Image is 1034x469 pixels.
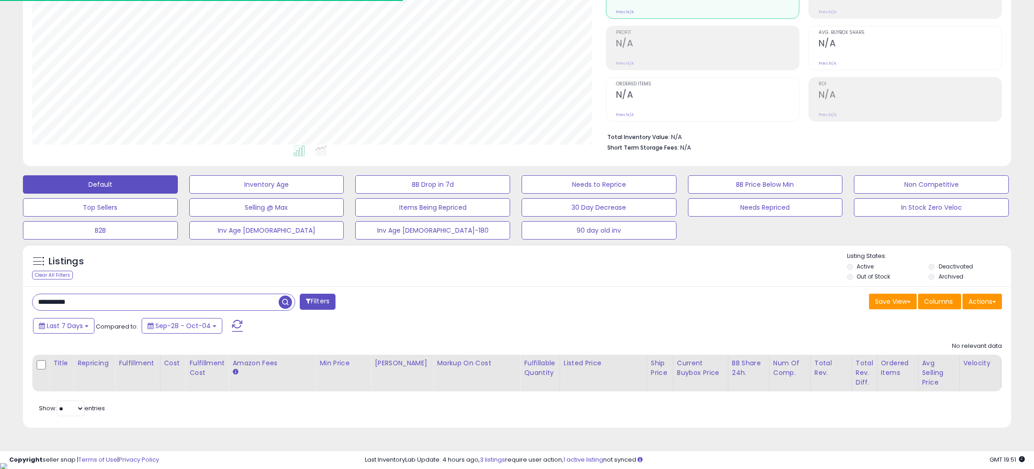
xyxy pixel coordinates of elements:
[990,455,1025,464] span: 2025-10-12 19:51 GMT
[732,358,765,378] div: BB Share 24h.
[857,262,874,270] label: Active
[23,221,178,240] button: B2B
[607,144,679,151] b: Short Term Storage Fees:
[881,358,914,378] div: Ordered Items
[651,358,669,378] div: Ship Price
[616,61,634,66] small: Prev: N/A
[355,221,510,240] button: Inv Age [DEMOGRAPHIC_DATA]-180
[32,271,73,279] div: Clear All Filters
[522,221,676,240] button: 90 day old inv
[300,294,335,310] button: Filters
[522,175,676,194] button: Needs to Reprice
[355,198,510,217] button: Items Being Repriced
[616,9,634,15] small: Prev: N/A
[9,456,159,464] div: seller snap | |
[677,358,724,378] div: Current Buybox Price
[564,358,643,368] div: Listed Price
[433,355,520,391] th: The percentage added to the cost of goods (COGS) that forms the calculator for Min & Max prices.
[963,358,997,368] div: Velocity
[155,321,211,330] span: Sep-28 - Oct-04
[53,358,70,368] div: Title
[480,455,505,464] a: 3 listings
[142,318,222,334] button: Sep-28 - Oct-04
[607,131,995,142] li: N/A
[819,89,1001,102] h2: N/A
[522,198,676,217] button: 30 Day Decrease
[355,175,510,194] button: BB Drop in 7d
[922,358,956,387] div: Avg Selling Price
[819,61,836,66] small: Prev: N/A
[23,198,178,217] button: Top Sellers
[918,294,961,309] button: Columns
[962,294,1002,309] button: Actions
[847,252,1012,261] p: Listing States:
[856,358,873,387] div: Total Rev. Diff.
[616,38,799,50] h2: N/A
[616,82,799,87] span: Ordered Items
[924,297,953,306] span: Columns
[33,318,94,334] button: Last 7 Days
[77,358,111,368] div: Repricing
[819,9,836,15] small: Prev: N/A
[616,112,634,117] small: Prev: N/A
[119,358,156,368] div: Fulfillment
[164,358,182,368] div: Cost
[189,358,225,378] div: Fulfillment Cost
[952,342,1002,351] div: No relevant data
[189,198,344,217] button: Selling @ Max
[819,38,1001,50] h2: N/A
[39,404,105,413] span: Show: entries
[232,358,312,368] div: Amazon Fees
[857,273,890,280] label: Out of Stock
[96,322,138,331] span: Compared to:
[563,455,603,464] a: 1 active listing
[773,358,807,378] div: Num of Comp.
[854,198,1009,217] button: In Stock Zero Veloc
[374,358,429,368] div: [PERSON_NAME]
[47,321,83,330] span: Last 7 Days
[939,273,963,280] label: Archived
[78,455,117,464] a: Terms of Use
[869,294,917,309] button: Save View
[319,358,367,368] div: Min Price
[814,358,848,378] div: Total Rev.
[819,82,1001,87] span: ROI
[119,455,159,464] a: Privacy Policy
[23,175,178,194] button: Default
[854,175,1009,194] button: Non Competitive
[49,255,84,268] h5: Listings
[189,221,344,240] button: Inv Age [DEMOGRAPHIC_DATA]
[680,143,691,152] span: N/A
[189,175,344,194] button: Inventory Age
[232,368,238,376] small: Amazon Fees.
[607,133,670,141] b: Total Inventory Value:
[616,89,799,102] h2: N/A
[616,30,799,35] span: Profit
[9,455,43,464] strong: Copyright
[819,112,836,117] small: Prev: N/A
[819,30,1001,35] span: Avg. Buybox Share
[524,358,555,378] div: Fulfillable Quantity
[437,358,516,368] div: Markup on Cost
[365,456,1025,464] div: Last InventoryLab Update: 4 hours ago, require user action, not synced.
[688,175,843,194] button: BB Price Below Min
[939,262,973,270] label: Deactivated
[688,198,843,217] button: Needs Repriced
